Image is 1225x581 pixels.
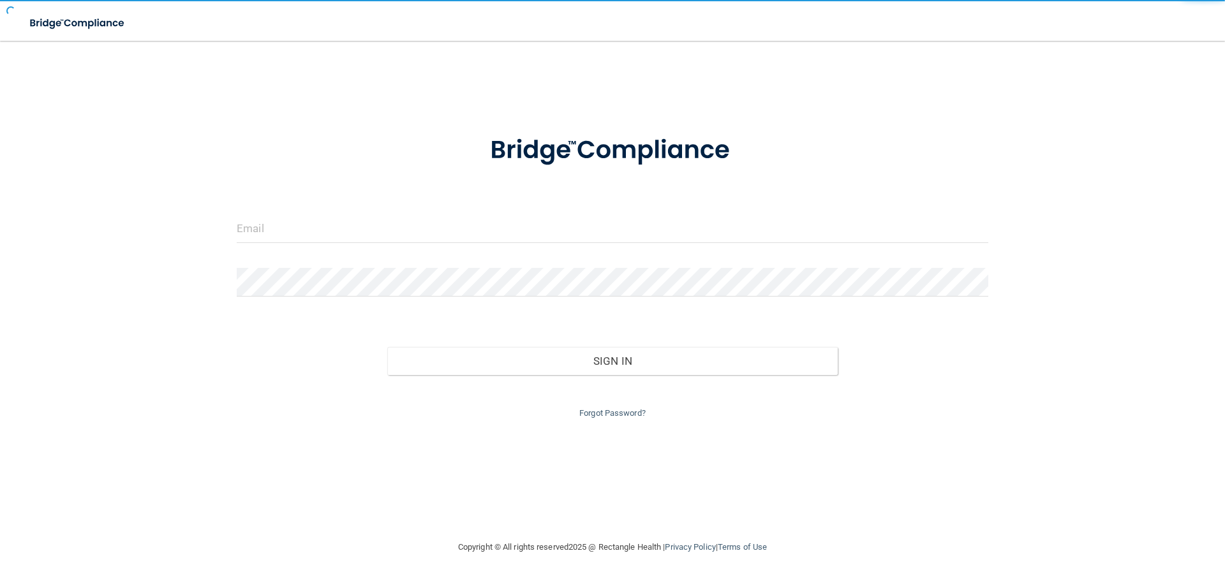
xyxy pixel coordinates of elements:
a: Terms of Use [718,542,767,552]
button: Sign In [387,347,838,375]
img: bridge_compliance_login_screen.278c3ca4.svg [464,117,761,184]
a: Privacy Policy [665,542,715,552]
a: Forgot Password? [579,408,646,418]
div: Copyright © All rights reserved 2025 @ Rectangle Health | | [380,527,845,568]
input: Email [237,214,988,243]
img: bridge_compliance_login_screen.278c3ca4.svg [19,10,137,36]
